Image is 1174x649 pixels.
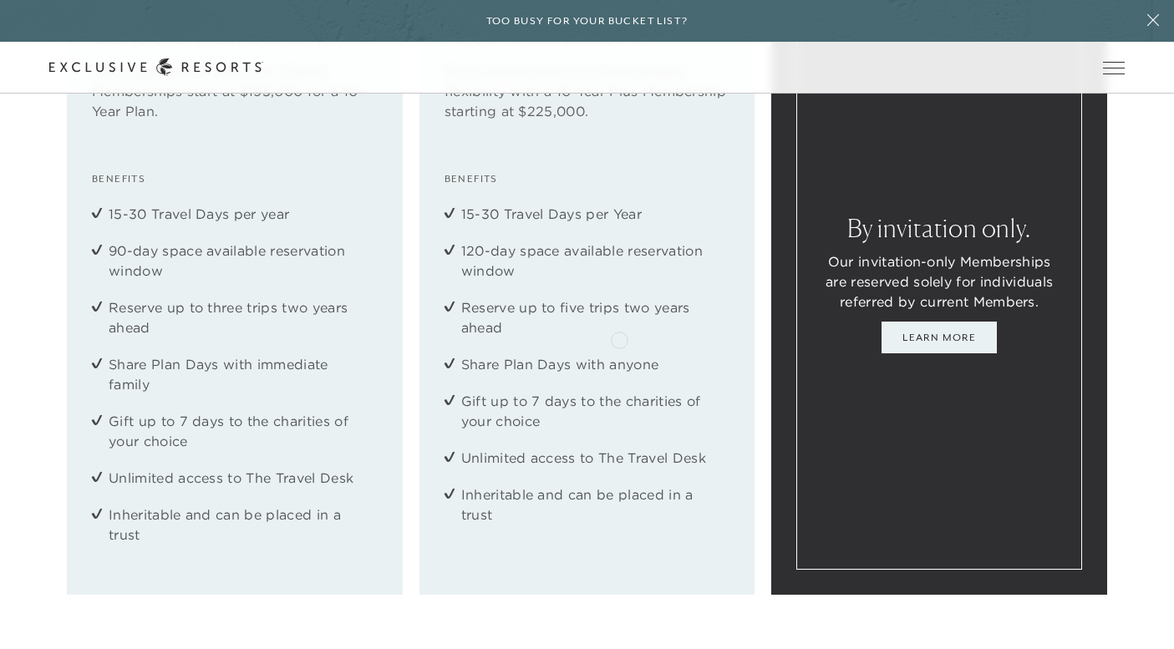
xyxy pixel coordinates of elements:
p: Our invitation-only Memberships are reserved solely for individuals referred by current Members. [822,251,1056,312]
h6: By invitation only. [847,215,1030,242]
li: Reserve up to five trips two years ahead [461,297,714,337]
li: 15-30 Travel Days per Year [461,204,714,224]
button: Open navigation [1103,62,1125,74]
li: Share Plan Days with immediate family [109,354,361,394]
li: Gift up to 7 days to the charities of your choice [109,411,361,451]
li: Unlimited access to The Travel Desk [109,468,361,488]
li: 90-day space available reservation window [109,241,361,281]
li: 15-30 Travel Days per year [109,204,361,224]
li: Reserve up to three trips two years ahead [109,297,361,337]
iframe: Qualified Messenger [1097,572,1174,649]
li: Unlimited access to The Travel Desk [461,448,714,468]
li: Share Plan Days with anyone [461,354,714,374]
h6: Benefits [92,171,378,187]
li: Gift up to 7 days to the charities of your choice [461,391,714,431]
li: Inheritable and can be placed in a trust [461,484,714,525]
li: 120-day space available reservation window [461,241,714,281]
li: Inheritable and can be placed in a trust [109,504,361,545]
h6: Benefits [445,171,730,187]
a: Learn More [882,322,997,353]
h6: Too busy for your bucket list? [486,13,689,29]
